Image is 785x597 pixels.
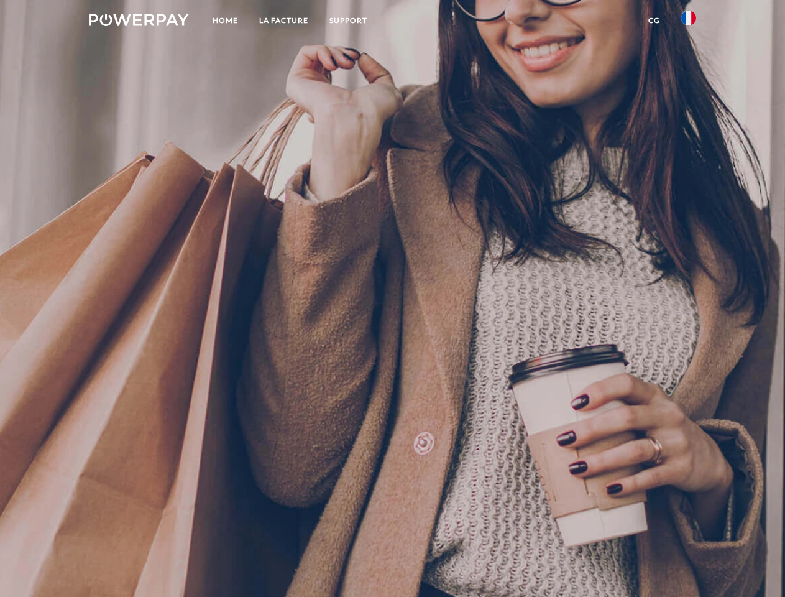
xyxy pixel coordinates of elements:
[638,9,671,32] a: CG
[249,9,319,32] a: LA FACTURE
[681,11,696,25] img: fr
[89,14,189,26] img: logo-powerpay-white.svg
[202,9,249,32] a: Home
[319,9,378,32] a: Support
